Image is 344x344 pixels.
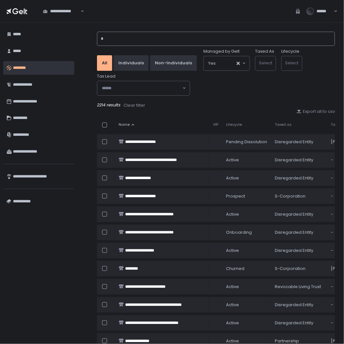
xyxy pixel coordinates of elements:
button: All [97,55,112,71]
div: Disregarded Entity [275,139,323,145]
span: pending Dissolution [226,139,267,145]
label: Lifecycle [281,48,299,54]
span: Lifecycle [226,122,242,127]
input: Search for option [216,60,236,67]
button: Non-Individuals [150,55,197,71]
span: active [226,302,239,308]
div: Non-Individuals [155,60,192,66]
button: Individuals [113,55,149,71]
div: Search for option [204,56,250,70]
div: Disregarded Entity [275,248,323,253]
button: Clear Selected [237,62,240,65]
span: active [226,284,239,290]
div: S-Corporation [275,193,323,199]
input: Search for option [102,85,182,91]
div: Disregarded Entity [275,320,323,326]
span: prospect [226,193,245,199]
div: Search for option [39,4,84,18]
div: 2214 results [97,102,335,109]
span: VIP [213,122,218,127]
div: Disregarded Entity [275,157,323,163]
span: Select [285,60,298,66]
div: Disregarded Entity [275,302,323,308]
span: Yes [208,60,216,67]
span: active [226,248,239,253]
div: Disregarded Entity [275,211,323,217]
div: Partnership [275,338,323,344]
div: All [102,60,107,66]
span: active [226,338,239,344]
span: Managed by Gelt [203,48,240,54]
span: Select [259,60,272,66]
div: Disregarded Entity [275,230,323,235]
button: Export all to csv [296,109,335,114]
span: Taxed as [275,122,292,127]
div: S-Corporation [275,266,323,272]
div: Search for option [97,81,190,95]
div: Clear filter [124,102,145,108]
span: active [226,175,239,181]
button: Clear filter [123,102,145,109]
div: Disregarded Entity [275,175,323,181]
span: churned [226,266,244,272]
span: active [226,320,239,326]
span: Name [119,122,130,127]
label: Taxed As [255,48,274,54]
span: Tax Lead [97,73,115,79]
div: Revocable Living Trust [275,284,323,290]
span: onboarding [226,230,252,235]
div: Individuals [118,60,144,66]
span: active [226,211,239,217]
span: active [226,157,239,163]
